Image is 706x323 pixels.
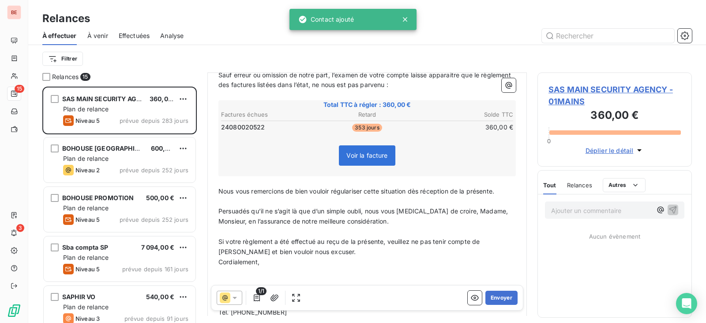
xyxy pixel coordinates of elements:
span: Niveau 5 [75,216,100,223]
span: prévue depuis 252 jours [120,167,188,174]
span: 600,00 € [151,144,179,152]
td: 360,00 € [417,122,514,132]
span: BOHOUSE [GEOGRAPHIC_DATA] [62,144,160,152]
h3: 360,00 € [548,107,681,125]
span: Niveau 2 [75,167,100,174]
span: Plan de relance [63,155,109,162]
div: Contact ajouté [298,11,354,27]
span: À venir [87,31,108,40]
span: Niveau 5 [75,266,100,273]
span: 1/1 [256,287,267,295]
span: Déplier le détail [586,146,634,155]
button: Autres [603,178,646,192]
span: prévue depuis 283 jours [120,117,188,124]
span: 0 [547,137,551,144]
h3: Relances [42,11,90,27]
span: Tout [543,182,556,189]
span: Plan de relance [63,303,109,311]
button: Envoyer [485,291,518,305]
a: 15 [7,87,21,101]
span: Total TTC à régler : 360,00 € [220,100,514,109]
span: Aucun évènement [589,233,640,240]
th: Retard [319,110,416,119]
span: 7 094,00 € [141,243,175,251]
span: Voir la facture [346,152,387,159]
span: 15 [80,73,90,81]
span: Plan de relance [63,254,109,261]
span: 500,00 € [146,194,174,201]
span: Effectuées [119,31,150,40]
th: Solde TTC [417,110,514,119]
span: 3 [16,224,24,232]
img: Logo LeanPay [7,304,21,318]
th: Factures échues [221,110,318,119]
span: SAS MAIN SECURITY AGENCY [62,95,154,103]
span: 360,00 € [150,95,178,103]
span: prévue depuis 161 jours [122,266,188,273]
span: Sba compta SP [62,243,108,251]
div: Open Intercom Messenger [676,293,697,314]
div: grid [42,87,197,323]
span: Persuadés qu’il ne s’agit là que d’un simple oubli, nous vous [MEDICAL_DATA] de croire, Madame, M... [218,207,510,225]
input: Rechercher [542,29,674,43]
span: prévue depuis 91 jours [124,315,188,322]
span: Tél. [PHONE_NUMBER] [218,308,287,316]
span: Cordialement, [218,258,259,266]
span: À effectuer [42,31,77,40]
span: Plan de relance [63,105,109,113]
span: Niveau 3 [75,315,100,322]
span: 540,00 € [146,293,174,300]
span: Nous vous remercions de bien vouloir régulariser cette situation dès réception de la présente. [218,187,494,195]
span: 353 jours [352,124,382,132]
span: Si votre règlement a été effectué au reçu de la présente, veuillez ne pas tenir compte de [PERSON... [218,238,482,255]
span: Plan de relance [63,204,109,212]
span: Niveau 5 [75,117,100,124]
span: Relances [567,182,592,189]
span: SAPHIR VO [62,293,95,300]
button: Déplier le détail [583,145,647,156]
span: prévue depuis 252 jours [120,216,188,223]
span: Analyse [160,31,184,40]
span: 24080020522 [221,123,265,132]
button: Filtrer [42,52,83,66]
span: 15 [15,85,24,93]
span: Relances [52,72,79,81]
span: SAS MAIN SECURITY AGENCY - 01MAINS [548,84,681,107]
span: BOHOUSE PROMOTION [62,194,134,201]
div: BE [7,5,21,19]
